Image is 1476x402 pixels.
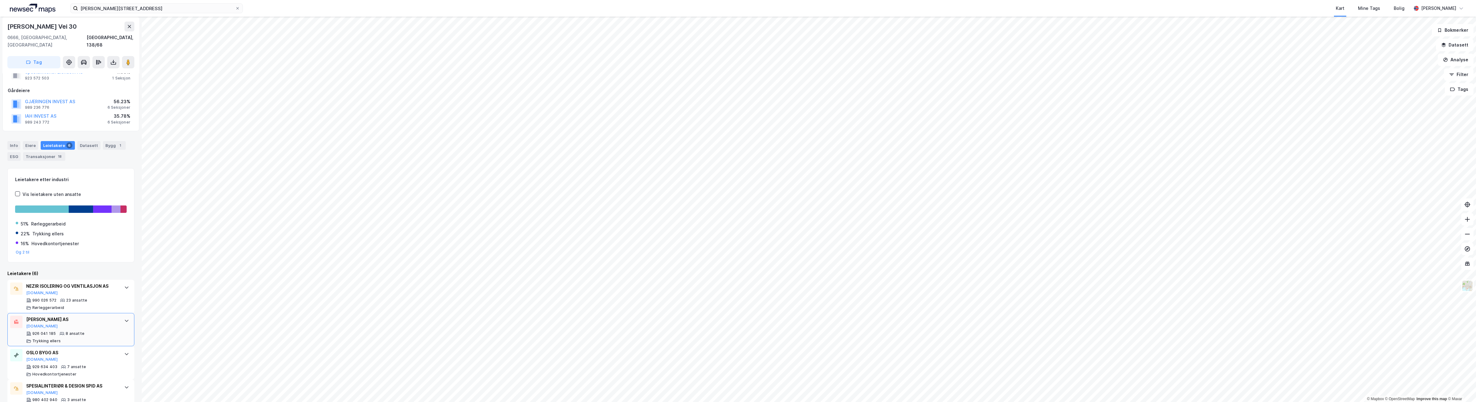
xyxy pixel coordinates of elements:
[1438,54,1474,66] button: Analyse
[32,364,57,369] div: 929 634 403
[26,316,118,323] div: [PERSON_NAME] AS
[112,76,130,81] div: 1 Seksjon
[26,382,118,390] div: SPESIALINTERIØR & DESIGN SPID AS
[66,298,87,303] div: 23 ansatte
[26,357,58,362] button: [DOMAIN_NAME]
[66,331,84,336] div: 8 ansatte
[32,230,64,238] div: Trykking ellers
[21,230,30,238] div: 22%
[1358,5,1380,12] div: Mine Tags
[103,141,126,150] div: Bygg
[26,324,58,329] button: [DOMAIN_NAME]
[31,240,79,247] div: Hovedkontortjenester
[117,142,123,148] div: 1
[32,305,64,310] div: Rørleggerarbeid
[26,290,58,295] button: [DOMAIN_NAME]
[7,270,134,277] div: Leietakere (6)
[78,4,235,13] input: Søk på adresse, matrikkel, gårdeiere, leietakere eller personer
[25,105,49,110] div: 989 236 776
[26,349,118,356] div: OSLO BYGG AS
[21,240,29,247] div: 16%
[26,282,118,290] div: NEZIR ISOLERING OG VENTILASJON AS
[87,34,134,49] div: [GEOGRAPHIC_DATA], 138/68
[25,120,49,125] div: 989 243 772
[7,56,60,68] button: Tag
[108,112,130,120] div: 35.78%
[23,152,65,161] div: Transaksjoner
[1432,24,1474,36] button: Bokmerker
[32,372,76,377] div: Hovedkontortjenester
[8,87,134,94] div: Gårdeiere
[1394,5,1405,12] div: Bolig
[7,22,78,31] div: [PERSON_NAME] Vei 30
[57,153,63,160] div: 18
[26,390,58,395] button: [DOMAIN_NAME]
[32,331,56,336] div: 926 041 185
[108,120,130,125] div: 6 Seksjoner
[21,220,29,228] div: 51%
[7,34,87,49] div: 0666, [GEOGRAPHIC_DATA], [GEOGRAPHIC_DATA]
[41,141,75,150] div: Leietakere
[16,250,30,255] button: Og 2 til
[108,105,130,110] div: 6 Seksjoner
[1367,397,1384,401] a: Mapbox
[32,298,56,303] div: 990 026 572
[1385,397,1415,401] a: OpenStreetMap
[77,141,100,150] div: Datasett
[25,76,49,81] div: 923 572 503
[1336,5,1344,12] div: Kart
[23,141,38,150] div: Eiere
[1445,372,1476,402] iframe: Chat Widget
[67,364,86,369] div: 7 ansatte
[1436,39,1474,51] button: Datasett
[108,98,130,105] div: 56.23%
[10,4,55,13] img: logo.a4113a55bc3d86da70a041830d287a7e.svg
[1445,83,1474,95] button: Tags
[31,220,66,228] div: Rørleggerarbeid
[7,141,20,150] div: Info
[1417,397,1447,401] a: Improve this map
[22,191,81,198] div: Vis leietakere uten ansatte
[15,176,127,183] div: Leietakere etter industri
[66,142,72,148] div: 6
[7,152,21,161] div: ESG
[32,339,61,343] div: Trykking ellers
[1444,68,1474,81] button: Filter
[1462,280,1473,292] img: Z
[1421,5,1456,12] div: [PERSON_NAME]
